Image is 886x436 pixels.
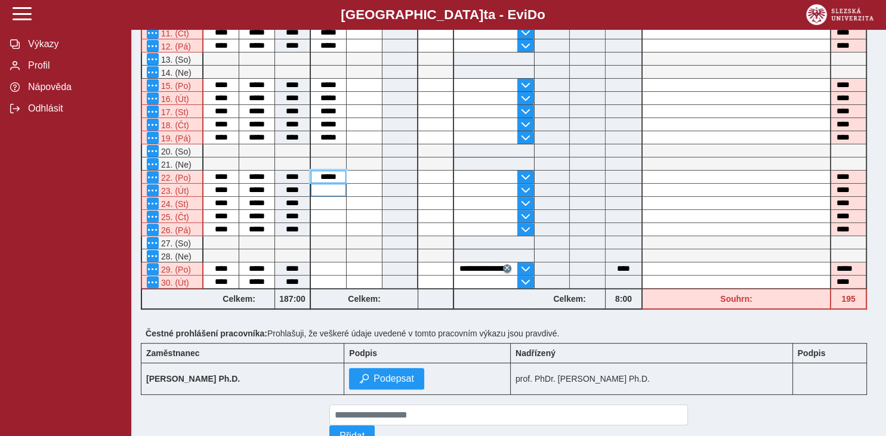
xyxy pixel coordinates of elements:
button: Menu [147,276,159,288]
div: Po 6 hodinách nepřetržité práce je nutná přestávka v práci na jídlo a oddech v trvání nejméně 30 ... [141,26,203,39]
span: Odhlásit [24,103,121,114]
button: Menu [147,119,159,131]
div: Po 6 hodinách nepřetržité práce je nutná přestávka v práci na jídlo a oddech v trvání nejméně 30 ... [141,105,203,118]
span: Profil [24,60,121,71]
div: Po 6 hodinách nepřetržité práce je nutná přestávka v práci na jídlo a oddech v trvání nejméně 30 ... [141,262,203,276]
span: 15. (Po) [159,81,191,91]
span: 18. (Čt) [159,120,189,130]
button: Menu [147,158,159,170]
div: Po 6 hodinách nepřetržité práce je nutná přestávka v práci na jídlo a oddech v trvání nejméně 30 ... [141,276,203,289]
b: Celkem: [203,294,274,304]
div: Po 6 hodinách nepřetržité práce je nutná přestávka v práci na jídlo a oddech v trvání nejméně 30 ... [141,79,203,92]
div: Prohlašuji, že veškeré údaje uvedené v tomto pracovním výkazu jsou pravdivé. [141,324,876,343]
div: Po 6 hodinách nepřetržité práce je nutná přestávka v práci na jídlo a oddech v trvání nejméně 30 ... [141,92,203,105]
div: Po 6 hodinách nepřetržité práce je nutná přestávka v práci na jídlo a oddech v trvání nejméně 30 ... [141,118,203,131]
button: Menu [147,66,159,78]
button: Menu [147,250,159,262]
b: 187:00 [275,294,310,304]
div: Fond pracovní doby (176 h) a součet hodin (195 h) se neshodují! [643,289,831,310]
b: [GEOGRAPHIC_DATA] a - Evi [36,7,850,23]
b: Souhrn: [720,294,752,304]
div: Fond pracovní doby (176 h) a součet hodin (195 h) se neshodují! [831,289,867,310]
button: Menu [147,211,159,222]
button: Menu [147,27,159,39]
span: 29. (Po) [159,265,191,274]
span: o [537,7,545,22]
button: Menu [147,237,159,249]
span: 13. (So) [159,55,191,64]
span: 17. (St) [159,107,189,117]
span: 23. (Út) [159,186,189,196]
b: Celkem: [534,294,605,304]
div: Po 6 hodinách nepřetržité práce je nutná přestávka v práci na jídlo a oddech v trvání nejméně 30 ... [141,197,203,210]
span: 24. (St) [159,199,189,209]
span: 20. (So) [159,147,191,156]
span: 19. (Pá) [159,134,191,143]
b: [PERSON_NAME] Ph.D. [146,374,240,384]
span: Výkazy [24,39,121,50]
span: Nápověda [24,82,121,92]
button: Menu [147,145,159,157]
b: 195 [831,294,866,304]
span: 11. (Čt) [159,29,189,38]
span: 28. (Ne) [159,252,192,261]
span: 26. (Pá) [159,225,191,235]
span: 27. (So) [159,239,191,248]
button: Menu [147,92,159,104]
b: Podpis [349,348,377,358]
span: 12. (Pá) [159,42,191,51]
div: Po 6 hodinách nepřetržité práce je nutná přestávka v práci na jídlo a oddech v trvání nejméně 30 ... [141,171,203,184]
span: 16. (Út) [159,94,189,104]
b: Podpis [798,348,826,358]
button: Menu [147,40,159,52]
div: Po 6 hodinách nepřetržité práce je nutná přestávka v práci na jídlo a oddech v trvání nejméně 30 ... [141,223,203,236]
span: 14. (Ne) [159,68,192,78]
span: D [527,7,537,22]
span: Podepsat [373,373,414,384]
b: Čestné prohlášení pracovníka: [146,329,267,338]
div: Po 6 hodinách nepřetržité práce je nutná přestávka v práci na jídlo a oddech v trvání nejméně 30 ... [141,39,203,52]
b: 8:00 [606,294,641,304]
img: logo_web_su.png [806,4,873,25]
button: Menu [147,224,159,236]
div: Po 6 hodinách nepřetržité práce je nutná přestávka v práci na jídlo a oddech v trvání nejméně 30 ... [141,131,203,144]
b: Zaměstnanec [146,348,199,358]
span: 22. (Po) [159,173,191,183]
button: Menu [147,106,159,117]
button: Menu [147,53,159,65]
button: Menu [147,132,159,144]
td: prof. PhDr. [PERSON_NAME] Ph.D. [510,363,792,395]
div: Po 6 hodinách nepřetržité práce je nutná přestávka v práci na jídlo a oddech v trvání nejméně 30 ... [141,184,203,197]
span: t [483,7,487,22]
span: 25. (Čt) [159,212,189,222]
span: 30. (Út) [159,278,189,287]
button: Menu [147,184,159,196]
b: Celkem: [311,294,418,304]
div: Po 6 hodinách nepřetržité práce je nutná přestávka v práci na jídlo a oddech v trvání nejméně 30 ... [141,210,203,223]
button: Menu [147,197,159,209]
button: Menu [147,263,159,275]
b: Nadřízený [515,348,555,358]
button: Menu [147,79,159,91]
span: 21. (Ne) [159,160,192,169]
button: Menu [147,171,159,183]
button: Podepsat [349,368,424,389]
